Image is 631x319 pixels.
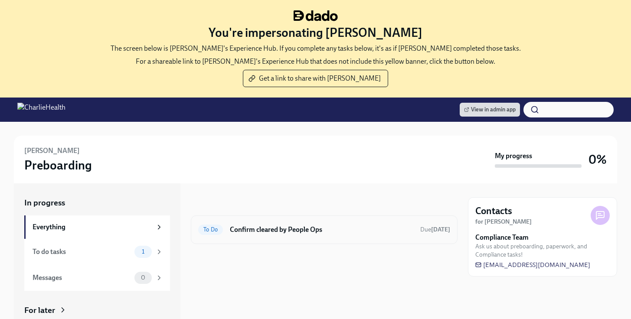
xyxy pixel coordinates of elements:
[588,152,607,167] h3: 0%
[475,218,532,225] strong: for [PERSON_NAME]
[24,239,170,265] a: To do tasks1
[198,223,450,237] a: To DoConfirm cleared by People OpsDue[DATE]
[111,44,521,53] p: The screen below is [PERSON_NAME]'s Experience Hub. If you complete any tasks below, it's as if [...
[475,205,512,218] h4: Contacts
[136,274,150,281] span: 0
[475,260,590,269] a: [EMAIL_ADDRESS][DOMAIN_NAME]
[209,25,422,40] h3: You're impersonating [PERSON_NAME]
[420,226,450,233] span: Due
[17,103,65,117] img: CharlieHealth
[250,74,381,83] span: Get a link to share with [PERSON_NAME]
[191,197,232,208] div: In progress
[33,247,131,257] div: To do tasks
[431,226,450,233] strong: [DATE]
[420,225,450,234] span: October 6th, 2025 09:00
[33,222,152,232] div: Everything
[475,242,610,259] span: Ask us about preboarding, paperwork, and Compliance tasks!
[24,305,170,316] a: For later
[464,105,516,114] span: View in admin app
[24,305,55,316] div: For later
[460,103,520,117] a: View in admin app
[475,233,529,242] strong: Compliance Team
[136,57,495,66] p: For a shareable link to [PERSON_NAME]'s Experience Hub that does not include this yellow banner, ...
[24,197,170,208] a: In progress
[33,273,131,283] div: Messages
[294,10,338,21] img: dado
[495,151,532,161] strong: My progress
[24,146,80,156] h6: [PERSON_NAME]
[243,70,388,87] button: Get a link to share with [PERSON_NAME]
[230,225,413,234] h6: Confirm cleared by People Ops
[24,215,170,239] a: Everything
[198,226,223,233] span: To Do
[137,248,150,255] span: 1
[24,265,170,291] a: Messages0
[24,157,92,173] h3: Preboarding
